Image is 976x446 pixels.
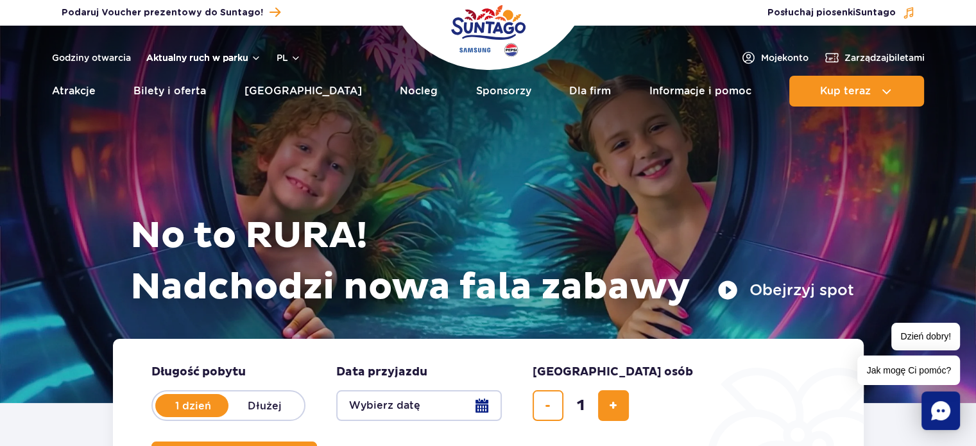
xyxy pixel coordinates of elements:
[151,365,246,380] span: Długość pobytu
[741,50,809,65] a: Mojekonto
[533,365,693,380] span: [GEOGRAPHIC_DATA] osób
[130,210,854,313] h1: No to RURA! Nadchodzi nowa fala zabawy
[244,76,362,107] a: [GEOGRAPHIC_DATA]
[598,390,629,421] button: dodaj bilet
[52,76,96,107] a: Atrakcje
[476,76,531,107] a: Sponsorzy
[146,53,261,63] button: Aktualny ruch w parku
[533,390,563,421] button: usuń bilet
[767,6,896,19] span: Posłuchaj piosenki
[62,6,263,19] span: Podaruj Voucher prezentowy do Suntago!
[569,76,611,107] a: Dla firm
[649,76,751,107] a: Informacje i pomoc
[820,85,871,97] span: Kup teraz
[336,365,427,380] span: Data przyjazdu
[277,51,301,64] button: pl
[717,280,854,300] button: Obejrzyj spot
[52,51,131,64] a: Godziny otwarcia
[789,76,924,107] button: Kup teraz
[761,51,809,64] span: Moje konto
[891,323,960,350] span: Dzień dobry!
[565,390,596,421] input: liczba biletów
[855,8,896,17] span: Suntago
[336,390,502,421] button: Wybierz datę
[157,392,230,419] label: 1 dzień
[400,76,438,107] a: Nocleg
[844,51,925,64] span: Zarządzaj biletami
[62,4,280,21] a: Podaruj Voucher prezentowy do Suntago!
[767,6,915,19] button: Posłuchaj piosenkiSuntago
[921,391,960,430] div: Chat
[857,356,960,385] span: Jak mogę Ci pomóc?
[228,392,302,419] label: Dłużej
[133,76,206,107] a: Bilety i oferta
[824,50,925,65] a: Zarządzajbiletami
